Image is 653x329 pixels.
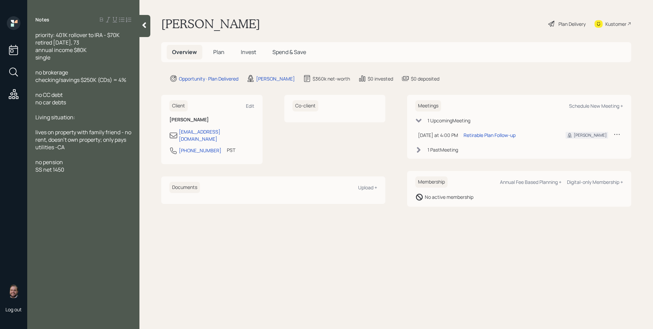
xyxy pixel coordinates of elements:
[425,193,473,201] div: No active membership
[35,91,66,106] span: no CC debt no car debts
[169,182,200,193] h6: Documents
[35,69,126,84] span: no brokerage checking/savings $250K (CDs) = 4%
[35,31,120,61] span: priority: 401K rollover to IRA - $70K retired [DATE], 73 annual income $80K single
[418,132,458,139] div: [DATE] at 4:00 PM
[415,100,441,111] h6: Meetings
[272,48,306,56] span: Spend & Save
[558,20,586,28] div: Plan Delivery
[569,103,623,109] div: Schedule New Meeting +
[227,146,235,154] div: PST
[179,147,221,154] div: [PHONE_NUMBER]
[358,184,377,191] div: Upload +
[313,75,350,82] div: $360k net-worth
[368,75,393,82] div: $0 invested
[169,117,254,123] h6: [PERSON_NAME]
[161,16,260,31] h1: [PERSON_NAME]
[415,176,448,188] h6: Membership
[35,128,132,151] span: lives on property with family friend - no rent, doesn't own property; only pays utilities -CA
[5,306,22,313] div: Log out
[464,132,516,139] div: Retirable Plan Follow-up
[169,100,188,111] h6: Client
[574,132,607,138] div: [PERSON_NAME]
[567,179,623,185] div: Digital-only Membership +
[35,16,49,23] label: Notes
[500,179,562,185] div: Annual Fee Based Planning +
[241,48,256,56] span: Invest
[172,48,197,56] span: Overview
[213,48,224,56] span: Plan
[292,100,318,111] h6: Co-client
[605,20,626,28] div: Kustomer
[35,114,75,121] span: Living situation:
[428,146,458,153] div: 1 Past Meeting
[246,103,254,109] div: Edit
[35,158,64,173] span: no pension SS net 1450
[428,117,470,124] div: 1 Upcoming Meeting
[256,75,295,82] div: [PERSON_NAME]
[179,75,238,82] div: Opportunity · Plan Delivered
[7,284,20,298] img: james-distasi-headshot.png
[411,75,439,82] div: $0 deposited
[179,128,254,142] div: [EMAIL_ADDRESS][DOMAIN_NAME]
